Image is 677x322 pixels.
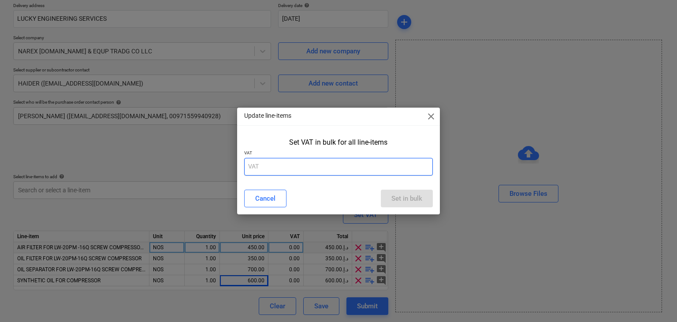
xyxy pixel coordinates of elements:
[244,190,286,207] button: Cancel
[244,158,433,176] input: VAT
[244,111,291,120] p: Update line-items
[633,280,677,322] iframe: Chat Widget
[426,111,436,122] span: close
[255,193,275,204] div: Cancel
[289,138,387,146] div: Set VAT in bulk for all line-items
[244,150,433,157] p: VAT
